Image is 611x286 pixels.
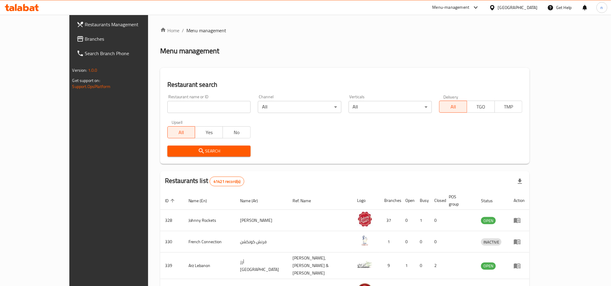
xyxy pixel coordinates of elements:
div: Menu-management [432,4,470,11]
span: OPEN [481,262,496,269]
span: POS group [449,193,469,208]
img: Arz Lebanon [357,257,372,272]
span: n [601,4,603,11]
td: 339 [160,253,184,279]
td: 330 [160,231,184,253]
td: أرز [GEOGRAPHIC_DATA] [235,253,288,279]
span: Ref. Name [293,197,319,204]
div: All [349,101,432,113]
div: [GEOGRAPHIC_DATA] [498,4,538,11]
li: / [182,27,184,34]
td: Arz Lebanon [184,253,236,279]
div: All [258,101,341,113]
td: فرنش كونكشن [235,231,288,253]
span: Name (En) [188,197,215,204]
button: All [167,126,195,138]
td: 1 [380,231,401,253]
th: Open [401,191,415,210]
input: Search for restaurant name or ID.. [167,101,251,113]
span: OPEN [481,217,496,224]
a: Search Branch Phone [72,46,171,61]
div: Menu [514,238,525,245]
td: Johnny Rockets [184,210,236,231]
span: Search Branch Phone [85,50,166,57]
span: All [170,128,193,137]
a: Support.OpsPlatform [72,83,111,90]
span: Yes [198,128,220,137]
span: Name (Ar) [240,197,266,204]
h2: Restaurant search [167,80,523,89]
h2: Menu management [160,46,220,56]
span: 41421 record(s) [210,179,244,184]
img: French Connection [357,233,372,248]
th: Busy [415,191,430,210]
td: French Connection [184,231,236,253]
td: 0 [415,231,430,253]
td: [PERSON_NAME],[PERSON_NAME] & [PERSON_NAME] [288,253,353,279]
button: TMP [495,101,523,113]
button: No [223,126,251,138]
a: Restaurants Management [72,17,171,32]
label: Upsell [172,120,183,124]
span: Restaurants Management [85,21,166,28]
span: Get support on: [72,77,100,84]
td: 1 [401,253,415,279]
td: 9 [380,253,401,279]
button: Search [167,146,251,157]
span: Version: [72,66,87,74]
span: Search [172,147,246,155]
span: All [442,102,465,111]
span: TGO [470,102,492,111]
td: 37 [380,210,401,231]
button: All [439,101,467,113]
div: Export file [513,174,527,189]
td: 0 [401,231,415,253]
td: 0 [430,231,444,253]
th: Closed [430,191,444,210]
span: 1.0.0 [88,66,97,74]
th: Action [509,191,530,210]
th: Logo [353,191,380,210]
td: 0 [415,253,430,279]
td: 0 [401,210,415,231]
nav: breadcrumb [160,27,530,34]
button: TGO [467,101,495,113]
div: Menu [514,217,525,224]
td: 328 [160,210,184,231]
td: [PERSON_NAME] [235,210,288,231]
td: 1 [415,210,430,231]
span: Branches [85,35,166,42]
h2: Restaurants list [165,176,245,186]
th: Branches [380,191,401,210]
button: Yes [195,126,223,138]
div: Total records count [210,177,244,186]
span: ID [165,197,176,204]
img: Johnny Rockets [357,212,372,227]
span: INACTIVE [481,239,502,246]
span: Menu management [186,27,226,34]
td: 0 [430,210,444,231]
label: Delivery [443,95,458,99]
div: Menu [514,262,525,269]
span: TMP [497,102,520,111]
div: INACTIVE [481,238,502,246]
span: No [225,128,248,137]
td: 2 [430,253,444,279]
span: Status [481,197,501,204]
a: Branches [72,32,171,46]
